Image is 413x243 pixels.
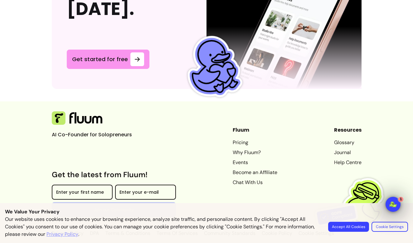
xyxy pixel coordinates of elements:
[334,159,362,166] a: Help Centre
[334,126,362,134] header: Resources
[233,179,277,186] a: Chat With Us
[233,169,277,176] a: Become an Affiliate
[334,139,362,146] a: Glossary
[67,50,149,69] a: Get started for free
[386,197,401,212] iframe: Intercom live chat
[233,149,277,156] a: Why Fluum?
[52,131,145,139] p: AI Co-Founder for Solopreneurs
[52,111,102,125] img: Fluum Logo
[5,216,321,238] p: Our website uses cookies to enhance your browsing experience, analyze site traffic, and personali...
[334,149,362,156] a: Journal
[5,208,408,216] p: We Value Your Privacy
[72,55,128,64] span: Get started for free
[46,231,78,238] a: Privacy Policy
[398,197,403,202] span: 1
[119,190,172,197] input: Enter your e-mail
[56,190,108,197] input: Enter your first name
[328,222,369,232] button: Accept All Cookies
[233,139,277,146] a: Pricing
[233,159,277,166] a: Events
[233,126,277,134] header: Fluum
[372,222,408,232] button: Cookie Settings
[52,170,176,180] h3: Get the latest from Fluum!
